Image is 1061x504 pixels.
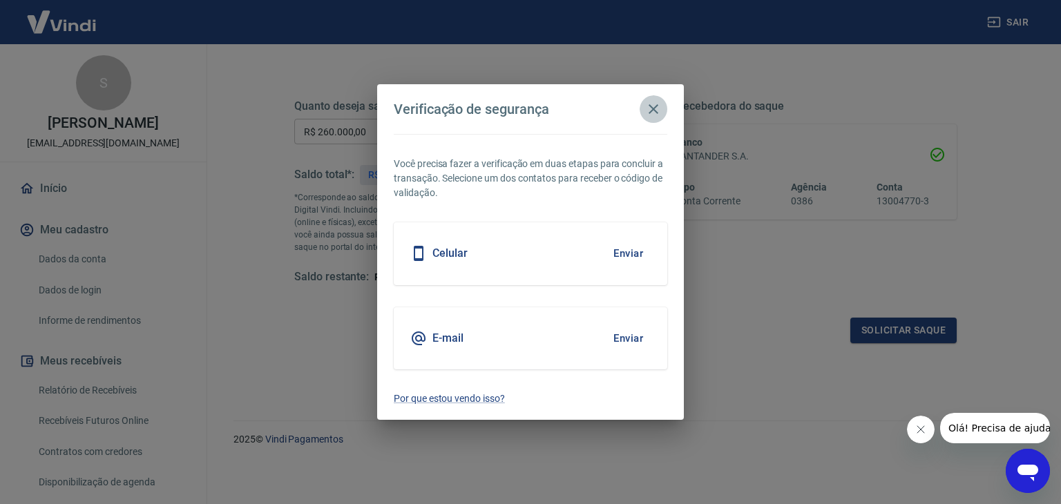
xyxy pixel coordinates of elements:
[394,391,667,406] a: Por que estou vendo isso?
[907,416,935,443] iframe: Fechar mensagem
[940,413,1050,443] iframe: Mensagem da empresa
[606,239,651,268] button: Enviar
[1006,449,1050,493] iframe: Botão para abrir a janela de mensagens
[394,101,549,117] h4: Verificação de segurança
[606,324,651,353] button: Enviar
[394,157,667,200] p: Você precisa fazer a verificação em duas etapas para concluir a transação. Selecione um dos conta...
[432,246,468,260] h5: Celular
[432,331,463,345] h5: E-mail
[8,10,116,21] span: Olá! Precisa de ajuda?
